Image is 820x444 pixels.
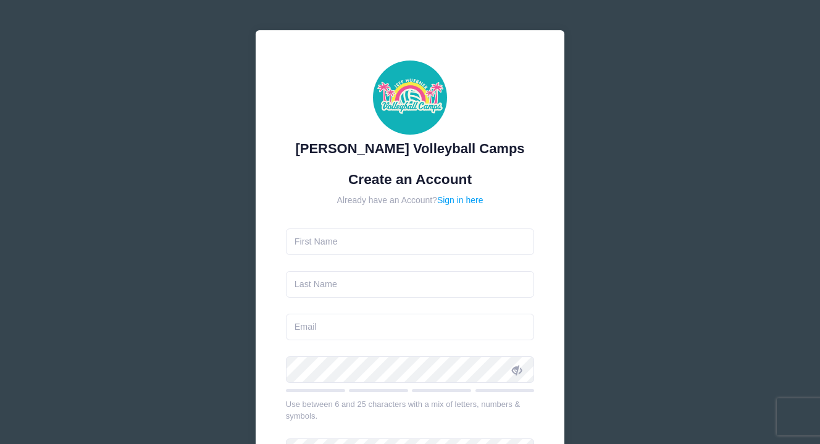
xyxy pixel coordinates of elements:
img: Jeff Huebner Volleyball Camps [373,61,447,135]
h1: Create an Account [286,171,535,188]
input: Email [286,314,535,340]
div: [PERSON_NAME] Volleyball Camps [286,138,535,159]
div: Already have an Account? [286,194,535,207]
div: Use between 6 and 25 characters with a mix of letters, numbers & symbols. [286,398,535,422]
input: Last Name [286,271,535,298]
input: First Name [286,228,535,255]
a: Sign in here [437,195,483,205]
